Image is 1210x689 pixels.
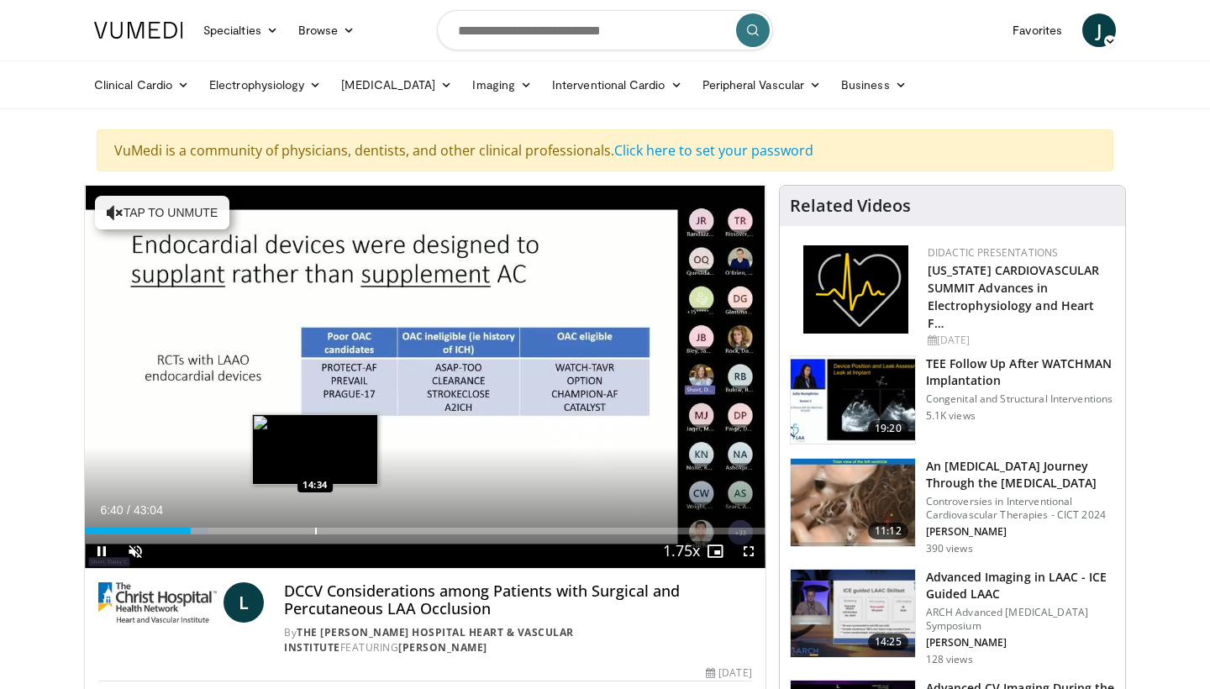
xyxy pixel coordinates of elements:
a: Business [831,68,917,102]
div: [DATE] [706,665,751,681]
button: Pause [85,534,118,568]
a: J [1082,13,1116,47]
a: [PERSON_NAME] [398,640,487,655]
span: 11:12 [868,523,908,539]
button: Tap to unmute [95,196,229,229]
button: Playback Rate [665,534,698,568]
video-js: Video Player [85,186,765,569]
a: [MEDICAL_DATA] [331,68,462,102]
a: [US_STATE] CARDIOVASCULAR SUMMIT Advances in Electrophysiology and Heart F… [928,262,1100,331]
div: [DATE] [928,333,1112,348]
p: [PERSON_NAME] [926,636,1115,650]
h3: Advanced Imaging in LAAC - ICE Guided LAAC [926,569,1115,602]
div: By FEATURING [284,625,751,655]
div: Progress Bar [85,528,765,534]
h3: TEE Follow Up After WATCHMAN Implantation [926,355,1115,389]
span: 6:40 [100,503,123,517]
h4: DCCV Considerations among Patients with Surgical and Percutaneous LAA Occlusion [284,582,751,618]
p: [PERSON_NAME] [926,525,1115,539]
div: Didactic Presentations [928,245,1112,260]
p: ARCH Advanced [MEDICAL_DATA] Symposium [926,606,1115,633]
p: 128 views [926,653,973,666]
button: Enable picture-in-picture mode [698,534,732,568]
a: Specialties [193,13,288,47]
img: 1860aa7a-ba06-47e3-81a4-3dc728c2b4cf.png.150x105_q85_autocrop_double_scale_upscale_version-0.2.png [803,245,908,334]
a: The [PERSON_NAME] Hospital Heart & Vascular Institute [284,625,574,655]
a: Imaging [462,68,542,102]
span: 14:25 [868,634,908,650]
a: Peripheral Vascular [692,68,831,102]
a: Clinical Cardio [84,68,199,102]
div: VuMedi is a community of physicians, dentists, and other clinical professionals. [97,129,1113,171]
a: Click here to set your password [614,141,813,160]
a: 11:12 An [MEDICAL_DATA] Journey Through the [MEDICAL_DATA] Controversies in Interventional Cardio... [790,458,1115,555]
h3: An [MEDICAL_DATA] Journey Through the [MEDICAL_DATA] [926,458,1115,492]
img: 95b27ae5-0048-45c0-a1ce-a02df476f867.150x105_q85_crop-smart_upscale.jpg [791,570,915,657]
span: 19:20 [868,420,908,437]
button: Unmute [118,534,152,568]
span: 43:04 [134,503,163,517]
a: Favorites [1002,13,1072,47]
p: Controversies in Interventional Cardiovascular Therapies - CICT 2024 [926,495,1115,522]
p: 390 views [926,542,973,555]
p: 5.1K views [926,409,976,423]
a: Browse [288,13,366,47]
span: / [127,503,130,517]
a: Electrophysiology [199,68,331,102]
p: Congenital and Structural Interventions [926,392,1115,406]
img: b3f219ed-ac47-435c-9f84-b2c0959a2908.150x105_q85_crop-smart_upscale.jpg [791,459,915,546]
a: L [224,582,264,623]
img: The Christ Hospital Heart & Vascular Institute [98,582,217,623]
button: Fullscreen [732,534,765,568]
img: image.jpeg [252,414,378,485]
img: VuMedi Logo [94,22,183,39]
a: 14:25 Advanced Imaging in LAAC - ICE Guided LAAC ARCH Advanced [MEDICAL_DATA] Symposium [PERSON_N... [790,569,1115,666]
a: 19:20 TEE Follow Up After WATCHMAN Implantation Congenital and Structural Interventions 5.1K views [790,355,1115,444]
a: Interventional Cardio [542,68,692,102]
img: 23560dd8-3bb0-4032-bde5-13c1645a554f.150x105_q85_crop-smart_upscale.jpg [791,356,915,444]
h4: Related Videos [790,196,911,216]
input: Search topics, interventions [437,10,773,50]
